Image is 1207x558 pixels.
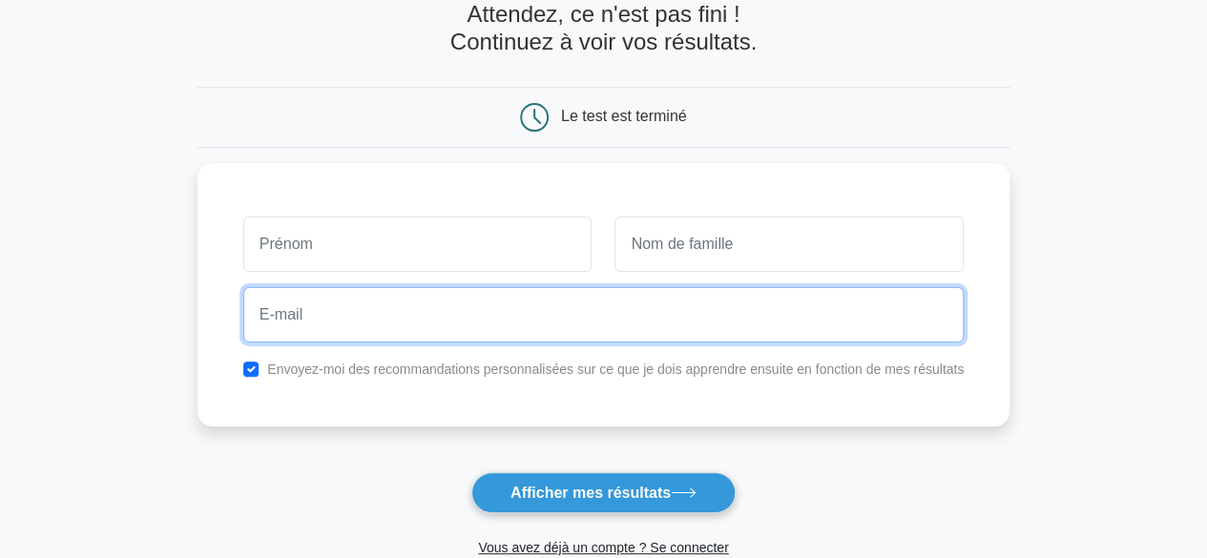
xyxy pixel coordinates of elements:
font: Envoyez-moi des recommandations personnalisées sur ce que je dois apprendre ensuite en fonction d... [267,362,964,377]
a: Vous avez déjà un compte ? Se connecter [478,540,728,555]
font: Continuez à voir vos résultats. [450,29,757,54]
font: Attendez, ce n'est pas fini ! [467,1,739,27]
button: Afficher mes résultats [471,472,736,513]
font: Le test est terminé [561,108,687,124]
input: E-mail [243,287,964,342]
font: Afficher mes résultats [510,485,671,501]
input: Prénom [243,217,593,272]
input: Nom de famille [614,217,964,272]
